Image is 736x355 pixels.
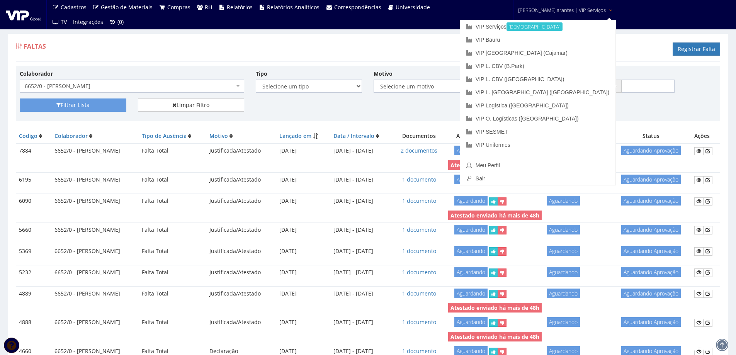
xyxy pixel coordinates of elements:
span: Aguardando Aprovação [621,267,681,277]
td: 6652/0 - [PERSON_NAME] [51,265,139,280]
strong: Atestado enviado há mais de 48h [450,304,539,311]
td: Justificada/Atestado [206,315,276,330]
td: Justificada/Atestado [206,194,276,209]
td: [DATE] [276,244,330,258]
td: Justificada/Atestado [206,173,276,187]
strong: Atestado enviado há mais de 48h [450,333,539,340]
a: VIP SESMET [460,125,615,138]
a: 1 documento [402,226,436,233]
td: [DATE] - [DATE] [330,244,393,258]
small: [DEMOGRAPHIC_DATA] [507,22,563,31]
td: Justificada/Atestado [206,244,276,258]
a: Integrações [70,15,106,29]
td: [DATE] [276,286,330,301]
td: [DATE] - [DATE] [330,173,393,187]
span: Aguardando [454,196,488,206]
label: Tipo [256,70,267,78]
td: 6652/0 - [PERSON_NAME] [51,315,139,330]
span: Aguardando [547,289,580,298]
td: 6090 [16,194,51,209]
td: Falta Total [139,315,206,330]
td: [DATE] - [DATE] [330,315,393,330]
td: 6652/0 - [PERSON_NAME] [51,194,139,209]
td: 7884 [16,143,51,158]
td: 6652/0 - [PERSON_NAME] [51,286,139,301]
span: Aguardando [547,267,580,277]
a: Tipo de Ausência [142,132,187,139]
span: Relatórios [227,3,253,11]
span: Aguardando [454,317,488,327]
a: Data / Intervalo [333,132,374,139]
a: VIP Uniformes [460,138,615,151]
a: Código [19,132,37,139]
a: 1 documento [402,268,436,276]
td: Justificada/Atestado [206,286,276,301]
a: VIP O. Logísticas ([GEOGRAPHIC_DATA]) [460,112,615,125]
a: 1 documento [402,176,436,183]
td: [DATE] [276,265,330,280]
td: Falta Total [139,223,206,237]
span: Correspondências [334,3,381,11]
button: Filtrar Lista [20,99,126,112]
span: Aguardando Aprovação [621,225,681,234]
th: Aprovado pelo RH [445,129,515,143]
a: 1 documento [402,347,436,355]
span: Aguardando Aprovação [621,289,681,298]
label: Colaborador [20,70,53,78]
td: 6652/0 - [PERSON_NAME] [51,173,139,187]
span: Aguardando [547,225,580,234]
td: Justificada/Atestado [206,143,276,158]
span: [PERSON_NAME].arantes | VIP Serviços [518,6,606,14]
td: 5232 [16,265,51,280]
td: [DATE] - [DATE] [330,223,393,237]
span: TV [61,18,67,25]
span: Faltas [24,42,46,51]
a: Colaborador [54,132,88,139]
td: Falta Total [139,143,206,158]
label: Motivo [374,70,393,78]
span: Aguardando Aprovação [621,146,681,155]
td: 6195 [16,173,51,187]
td: [DATE] - [DATE] [330,265,393,280]
span: Integrações [73,18,103,25]
span: Aguardando Aprovação [621,317,681,327]
a: 1 documento [402,290,436,297]
td: 6652/0 - [PERSON_NAME] [51,223,139,237]
a: Meu Perfil [460,159,615,172]
a: Motivo [209,132,228,139]
a: VIP L. [GEOGRAPHIC_DATA] ([GEOGRAPHIC_DATA]) [460,86,615,99]
span: Gestão de Materiais [101,3,153,11]
span: Aguardando [547,196,580,206]
a: 2 documentos [401,147,437,154]
span: Compras [167,3,190,11]
td: [DATE] - [DATE] [330,286,393,301]
a: Limpar Filtro [138,99,245,112]
td: 4889 [16,286,51,301]
span: RH [205,3,212,11]
span: 6652/0 - MARCIO KICHILESKI [20,80,244,93]
a: Sair [460,172,615,185]
td: 5369 [16,244,51,258]
a: VIP L. CBV ([GEOGRAPHIC_DATA]) [460,73,615,86]
th: Documentos [393,129,445,143]
td: 5660 [16,223,51,237]
span: Aguardando [454,246,488,256]
span: Aguardando Aprovação [621,246,681,256]
td: Falta Total [139,194,206,209]
span: Aguardando [547,246,580,256]
a: VIP Bauru [460,33,615,46]
a: (0) [106,15,127,29]
td: 4888 [16,315,51,330]
span: Aguardando [547,317,580,327]
a: 1 documento [402,247,436,255]
a: VIP L. CBV (B.Park) [460,59,615,73]
td: [DATE] [276,223,330,237]
td: Justificada/Atestado [206,223,276,237]
td: 6652/0 - [PERSON_NAME] [51,143,139,158]
span: Aguardando Aprovação [621,196,681,206]
td: [DATE] [276,143,330,158]
td: [DATE] [276,315,330,330]
a: TV [49,15,70,29]
a: 1 documento [402,318,436,326]
td: Falta Total [139,265,206,280]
